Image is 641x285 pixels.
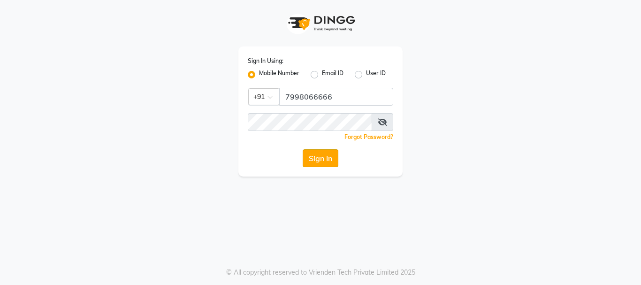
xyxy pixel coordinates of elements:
input: Username [248,113,372,131]
label: User ID [366,69,386,80]
button: Sign In [303,149,338,167]
a: Forgot Password? [344,133,393,140]
img: logo1.svg [283,9,358,37]
label: Email ID [322,69,343,80]
label: Sign In Using: [248,57,283,65]
input: Username [279,88,393,106]
label: Mobile Number [259,69,299,80]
